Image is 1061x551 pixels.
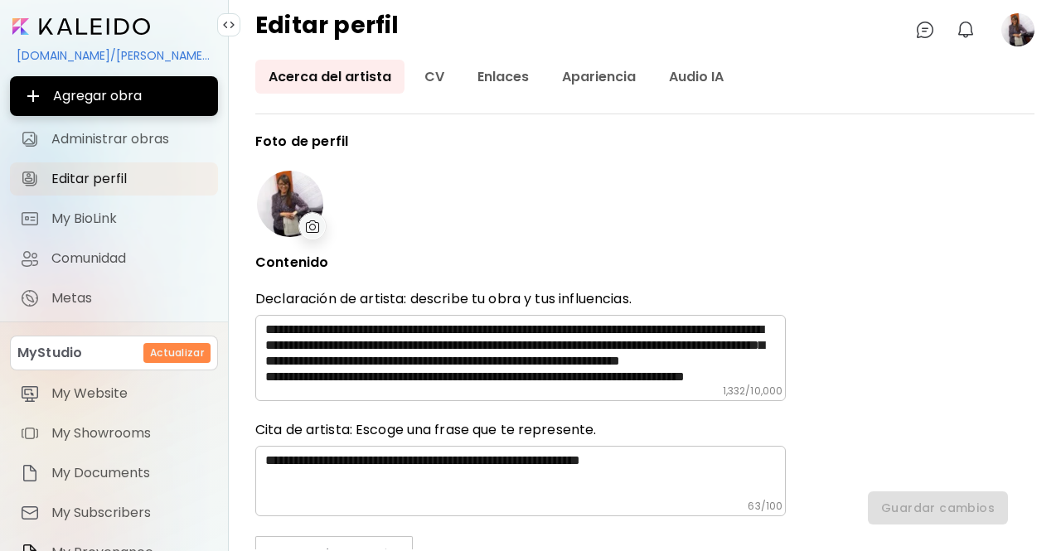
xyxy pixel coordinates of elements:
[10,417,218,450] a: itemMy Showrooms
[10,457,218,490] a: itemMy Documents
[723,384,782,398] h6: 1,332 / 10,000
[255,134,786,149] p: Foto de perfil
[23,86,205,106] span: Agregar obra
[10,242,218,275] a: Comunidad iconComunidad
[952,16,980,44] button: bellIcon
[411,60,458,94] a: CV
[10,41,218,70] div: [DOMAIN_NAME]/[PERSON_NAME].[PERSON_NAME]
[20,288,40,308] img: Metas icon
[222,18,235,31] img: collapse
[255,13,400,46] h4: Editar perfil
[956,20,976,40] img: bellIcon
[51,290,208,307] span: Metas
[656,60,737,94] a: Audio IA
[150,346,204,360] h6: Actualizar
[10,123,218,156] a: Administrar obras iconAdministrar obras
[51,250,208,267] span: Comunidad
[20,249,40,268] img: Comunidad icon
[17,343,82,363] p: MyStudio
[255,60,405,94] a: Acerca del artista
[255,290,786,308] p: Declaración de artista: describe tu obra y tus influencias.
[20,423,40,443] img: item
[51,425,208,442] span: My Showrooms
[748,500,782,513] h6: 63 / 100
[10,496,218,529] a: itemMy Subscribers
[915,20,935,40] img: chatIcon
[51,171,208,187] span: Editar perfil
[51,465,208,481] span: My Documents
[464,60,542,94] a: Enlaces
[255,421,786,439] h6: Cita de artista: Escoge una frase que te represente.
[10,377,218,410] a: itemMy Website
[10,162,218,196] a: Editar perfil iconEditar perfil
[255,255,786,270] p: Contenido
[549,60,649,94] a: Apariencia
[20,503,40,523] img: item
[20,384,40,404] img: item
[10,282,218,315] a: completeMetas iconMetas
[10,76,218,116] button: Agregar obra
[51,385,208,402] span: My Website
[20,169,40,189] img: Editar perfil icon
[51,210,208,227] span: My BioLink
[51,505,208,521] span: My Subscribers
[20,463,40,483] img: item
[20,129,40,149] img: Administrar obras icon
[51,131,208,147] span: Administrar obras
[10,202,218,235] a: completeMy BioLink iconMy BioLink
[20,209,40,229] img: My BioLink icon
